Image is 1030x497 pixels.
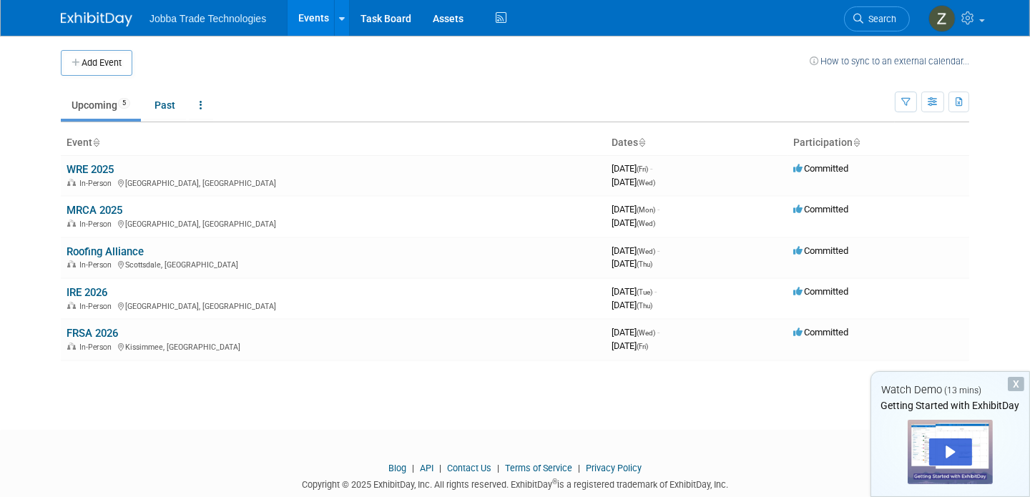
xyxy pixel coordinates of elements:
[844,6,910,31] a: Search
[793,286,848,297] span: Committed
[863,14,896,24] span: Search
[92,137,99,148] a: Sort by Event Name
[929,438,972,466] div: Play
[79,343,116,352] span: In-Person
[637,220,655,227] span: (Wed)
[420,463,433,473] a: API
[612,177,655,187] span: [DATE]
[637,260,652,268] span: (Thu)
[853,137,860,148] a: Sort by Participation Type
[67,204,122,217] a: MRCA 2025
[436,463,445,473] span: |
[638,137,645,148] a: Sort by Start Date
[61,131,606,155] th: Event
[637,165,648,173] span: (Fri)
[149,13,266,24] span: Jobba Trade Technologies
[67,179,76,186] img: In-Person Event
[637,288,652,296] span: (Tue)
[612,340,648,351] span: [DATE]
[79,220,116,229] span: In-Person
[612,327,659,338] span: [DATE]
[586,463,642,473] a: Privacy Policy
[61,50,132,76] button: Add Event
[574,463,584,473] span: |
[810,56,969,67] a: How to sync to an external calendar...
[79,302,116,311] span: In-Person
[61,12,132,26] img: ExhibitDay
[67,343,76,350] img: In-Person Event
[408,463,418,473] span: |
[388,463,406,473] a: Blog
[654,286,657,297] span: -
[67,300,600,311] div: [GEOGRAPHIC_DATA], [GEOGRAPHIC_DATA]
[612,258,652,269] span: [DATE]
[447,463,491,473] a: Contact Us
[793,204,848,215] span: Committed
[944,385,981,395] span: (13 mins)
[650,163,652,174] span: -
[871,383,1029,398] div: Watch Demo
[871,398,1029,413] div: Getting Started with ExhibitDay
[612,163,652,174] span: [DATE]
[1008,377,1024,391] div: Dismiss
[657,327,659,338] span: -
[67,340,600,352] div: Kissimmee, [GEOGRAPHIC_DATA]
[67,220,76,227] img: In-Person Event
[79,260,116,270] span: In-Person
[67,163,114,176] a: WRE 2025
[928,5,956,32] img: Zachary Carpenter
[637,343,648,350] span: (Fri)
[793,245,848,256] span: Committed
[788,131,969,155] th: Participation
[612,204,659,215] span: [DATE]
[612,245,659,256] span: [DATE]
[612,286,657,297] span: [DATE]
[67,327,118,340] a: FRSA 2026
[637,329,655,337] span: (Wed)
[637,206,655,214] span: (Mon)
[552,478,557,486] sup: ®
[494,463,503,473] span: |
[67,302,76,309] img: In-Person Event
[118,98,130,109] span: 5
[793,327,848,338] span: Committed
[79,179,116,188] span: In-Person
[793,163,848,174] span: Committed
[144,92,186,119] a: Past
[657,204,659,215] span: -
[67,245,144,258] a: Roofing Alliance
[637,247,655,255] span: (Wed)
[67,260,76,267] img: In-Person Event
[61,92,141,119] a: Upcoming5
[505,463,572,473] a: Terms of Service
[657,245,659,256] span: -
[612,300,652,310] span: [DATE]
[67,217,600,229] div: [GEOGRAPHIC_DATA], [GEOGRAPHIC_DATA]
[67,177,600,188] div: [GEOGRAPHIC_DATA], [GEOGRAPHIC_DATA]
[612,217,655,228] span: [DATE]
[606,131,788,155] th: Dates
[637,179,655,187] span: (Wed)
[637,302,652,310] span: (Thu)
[67,258,600,270] div: Scottsdale, [GEOGRAPHIC_DATA]
[67,286,107,299] a: IRE 2026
